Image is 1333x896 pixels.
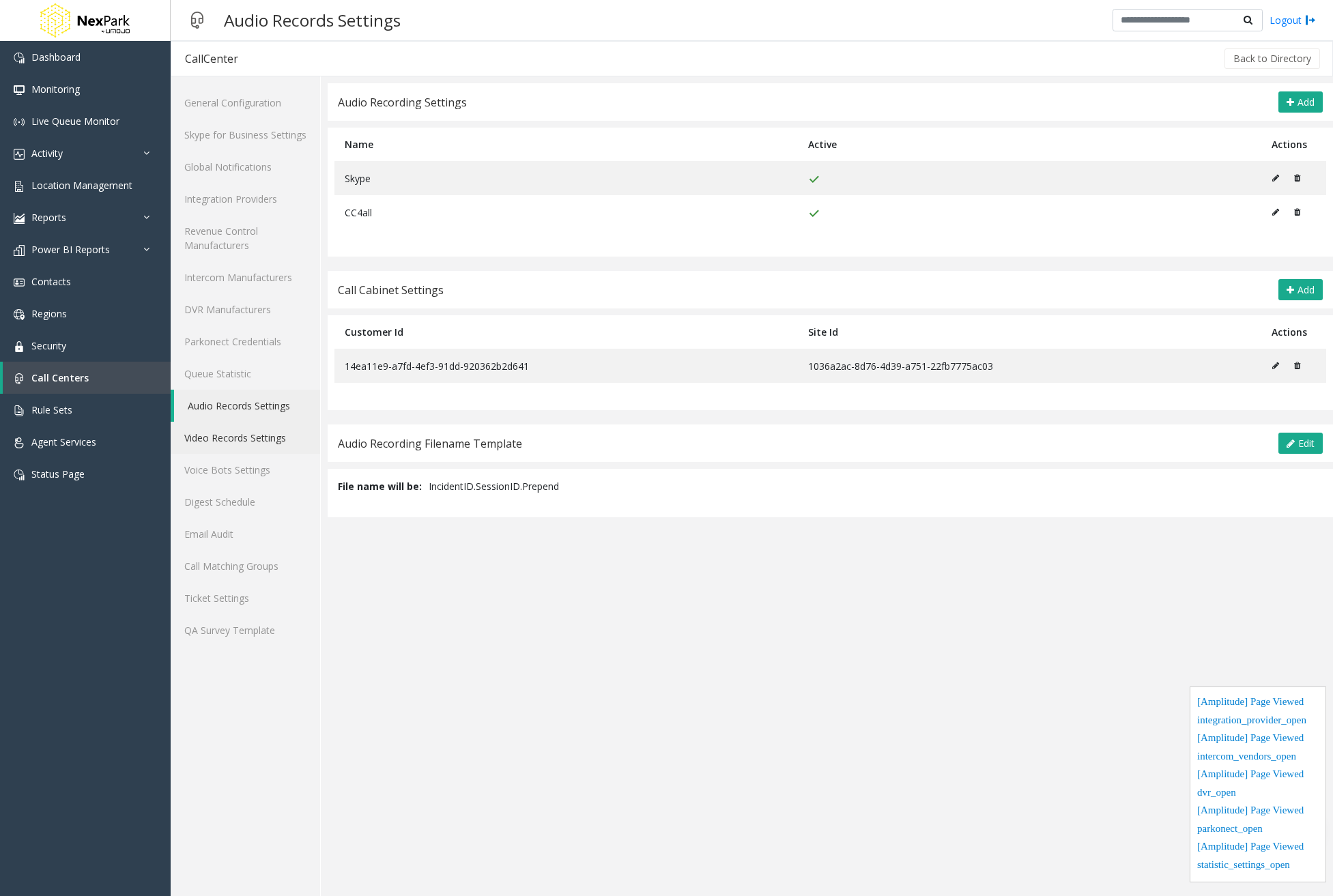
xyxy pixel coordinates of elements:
a: Digest Schedule [171,486,320,518]
img: 'icon' [14,341,25,352]
th: Actions [1261,315,1326,349]
a: Integration Providers [171,183,320,215]
a: Queue Statistic [171,358,320,390]
img: 'icon' [14,469,25,480]
a: Intercom Manufacturers [171,261,320,293]
div: Audio Recording Settings [338,93,467,111]
div: [Amplitude] Page Viewed [1197,730,1319,749]
img: 'icon' [14,85,25,96]
div: CallCenter [185,50,238,68]
span: Live Queue Monitor [31,115,119,128]
span: Regions [31,307,67,320]
td: 14ea11e9-a7fd-4ef3-91dd-920362b2d641 [334,349,798,383]
a: QA Survey Template [171,614,320,646]
a: Parkonect Credentials [171,326,320,358]
button: Add [1278,279,1323,301]
a: Revenue Control Manufacturers [171,215,320,261]
div: Audio Recording Filename Template [338,435,522,452]
th: Site Id [798,315,1261,349]
a: DVR Manufacturers [171,293,320,326]
img: 'icon' [14,245,25,256]
div: [Amplitude] Page Viewed [1197,766,1319,785]
span: Location Management [31,179,132,192]
a: General Configuration [171,87,320,119]
img: pageIcon [184,3,210,37]
span: Power BI Reports [31,243,110,256]
a: Logout [1270,13,1316,27]
a: Email Audit [171,518,320,550]
span: Reports [31,211,66,224]
img: 'icon' [14,53,25,63]
span: Security [31,339,66,352]
div: integration_provider_open [1197,712,1319,731]
span: Dashboard [31,50,81,63]
div: [Amplitude] Page Viewed [1197,839,1319,857]
img: check_green.svg [808,174,820,185]
button: Back to Directory [1224,48,1320,69]
a: Global Notifications [171,151,320,183]
span: Monitoring [31,83,80,96]
div: Call Cabinet Settings [338,281,444,299]
span: Contacts [31,275,71,288]
a: Audio Records Settings [174,390,320,422]
span: IncidentID.SessionID.Prepend [429,479,559,493]
a: Ticket Settings [171,582,320,614]
a: Voice Bots Settings [171,454,320,486]
img: 'icon' [14,117,25,128]
div: [Amplitude] Page Viewed [1197,803,1319,821]
th: Actions [1261,128,1326,161]
span: Activity [31,147,63,160]
div: intercom_vendors_open [1197,749,1319,767]
th: Name [334,128,798,161]
td: CC4all [334,195,798,229]
span: Edit [1298,437,1315,450]
span: Status Page [31,467,85,480]
span: Add [1298,283,1315,296]
button: Edit [1278,433,1323,454]
span: Call Centers [31,371,89,384]
div: statistic_settings_open [1197,857,1319,876]
img: 'icon' [14,213,25,224]
img: check_green.svg [808,208,820,219]
div: parkonect_open [1197,821,1319,839]
img: 'icon' [14,405,25,416]
a: Video Records Settings [171,422,320,454]
img: 'icon' [14,277,25,288]
a: Call Centers [3,362,171,394]
a: Call Matching Groups [171,550,320,582]
img: logout [1305,13,1316,27]
h3: Audio Records Settings [217,3,407,37]
td: 1036a2ac-8d76-4d39-a751-22fb7775ac03 [798,349,1261,383]
span: Agent Services [31,435,96,448]
strong: File name will be: [338,479,422,493]
img: 'icon' [14,309,25,320]
img: 'icon' [14,181,25,192]
div: dvr_open [1197,785,1319,803]
span: Add [1298,96,1315,109]
td: Skype [334,161,798,195]
th: Active [798,128,1261,161]
img: 'icon' [14,149,25,160]
th: Customer Id [334,315,798,349]
div: [Amplitude] Page Viewed [1197,694,1319,712]
button: Add [1278,91,1323,113]
span: Rule Sets [31,403,72,416]
a: Skype for Business Settings [171,119,320,151]
img: 'icon' [14,373,25,384]
img: 'icon' [14,437,25,448]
